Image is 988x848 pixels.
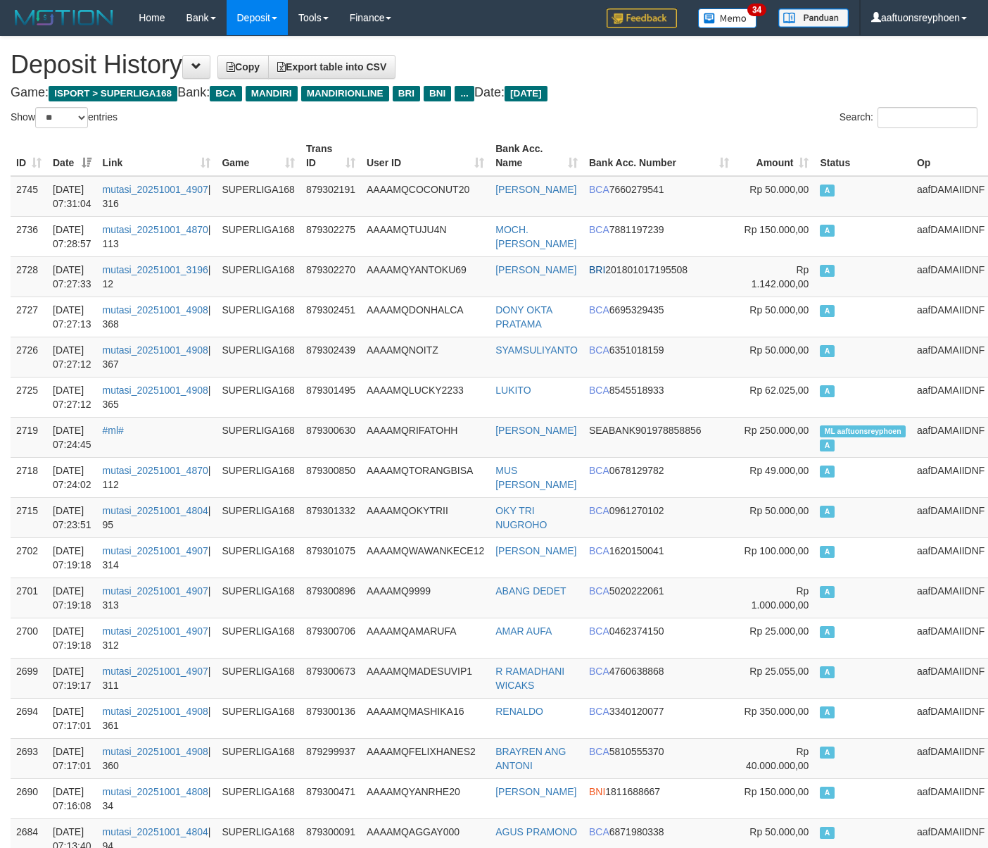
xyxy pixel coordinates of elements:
[589,304,609,316] span: BCA
[47,216,97,256] td: [DATE] 07:28:57
[97,136,217,176] th: Link: activate to sort column ascending
[103,224,208,235] a: mutasi_20251001_4870
[300,497,361,537] td: 879301332
[698,8,757,28] img: Button%20Memo.svg
[749,666,809,677] span: Rp 25.055,00
[300,256,361,297] td: 879302270
[103,425,124,436] a: #ml#
[361,377,490,417] td: AAAAMQLUCKY2233
[216,778,300,818] td: SUPERLIGA168
[216,457,300,497] td: SUPERLIGA168
[103,465,208,476] a: mutasi_20251001_4870
[300,337,361,377] td: 879302439
[361,297,490,337] td: AAAAMQDONHALCA
[35,107,88,128] select: Showentries
[455,86,474,101] span: ...
[820,787,834,799] span: Approved
[589,264,605,275] span: BRI
[361,457,490,497] td: AAAAMQTORANGBISA
[820,185,834,197] span: Approved
[361,216,490,256] td: AAAAMQTUJU4N
[103,505,208,516] a: mutasi_20251001_4804
[47,658,97,698] td: [DATE] 07:19:17
[820,265,834,277] span: Approved
[589,746,609,757] span: BCA
[820,827,834,839] span: Approved
[103,786,208,797] a: mutasi_20251001_4808
[216,537,300,578] td: SUPERLIGA168
[216,337,300,377] td: SUPERLIGA168
[495,184,576,195] a: [PERSON_NAME]
[301,86,389,101] span: MANDIRIONLINE
[820,439,834,451] span: Approved
[11,738,47,778] td: 2693
[495,465,576,490] a: MUS [PERSON_NAME]
[746,746,809,771] span: Rp 40.000.000,00
[361,738,490,778] td: AAAAMQFELIXHANES2
[300,698,361,738] td: 879300136
[495,786,576,797] a: [PERSON_NAME]
[583,497,735,537] td: 0961270102
[216,658,300,698] td: SUPERLIGA168
[589,585,609,597] span: BCA
[216,216,300,256] td: SUPERLIGA168
[583,738,735,778] td: 5810555370
[97,578,217,618] td: | 313
[361,618,490,658] td: AAAAMQAMARUFA
[11,176,47,217] td: 2745
[820,345,834,357] span: Approved
[749,826,809,837] span: Rp 50.000,00
[300,176,361,217] td: 879302191
[495,505,547,530] a: OKY TRI NUGROHO
[11,7,118,28] img: MOTION_logo.png
[814,136,911,176] th: Status
[11,51,977,79] h1: Deposit History
[300,297,361,337] td: 879302451
[583,618,735,658] td: 0462374150
[361,698,490,738] td: AAAAMQMASHIKA16
[747,4,766,16] span: 34
[820,506,834,518] span: Approved
[752,264,809,289] span: Rp 1.142.000,00
[820,225,834,237] span: Approved
[103,304,208,316] a: mutasi_20251001_4908
[300,216,361,256] td: 879302275
[210,86,241,101] span: BCA
[820,586,834,598] span: Approved
[97,337,217,377] td: | 367
[752,585,809,611] span: Rp 1.000.000,00
[277,61,386,73] span: Export table into CSV
[820,747,834,759] span: Approved
[778,8,849,27] img: panduan.png
[11,417,47,457] td: 2719
[47,256,97,297] td: [DATE] 07:27:33
[268,55,395,79] a: Export table into CSV
[11,578,47,618] td: 2701
[495,746,566,771] a: BRAYREN ANG ANTONI
[583,377,735,417] td: 8545518933
[97,256,217,297] td: | 12
[589,625,609,637] span: BCA
[589,706,609,717] span: BCA
[11,297,47,337] td: 2727
[749,184,809,195] span: Rp 50.000,00
[216,738,300,778] td: SUPERLIGA168
[745,786,809,797] span: Rp 150.000,00
[495,304,552,330] a: DONY OKTA PRATAMA
[97,537,217,578] td: | 314
[103,666,208,677] a: mutasi_20251001_4907
[49,86,177,101] span: ISPORT > SUPERLIGA168
[745,706,809,717] span: Rp 350.000,00
[103,826,208,837] a: mutasi_20251001_4804
[47,457,97,497] td: [DATE] 07:24:02
[300,738,361,778] td: 879299937
[495,826,577,837] a: AGUS PRAMONO
[216,698,300,738] td: SUPERLIGA168
[361,778,490,818] td: AAAAMQYANRHE20
[47,738,97,778] td: [DATE] 07:17:01
[589,666,609,677] span: BCA
[47,297,97,337] td: [DATE] 07:27:13
[583,698,735,738] td: 3340120077
[583,778,735,818] td: 1811688667
[820,385,834,397] span: Approved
